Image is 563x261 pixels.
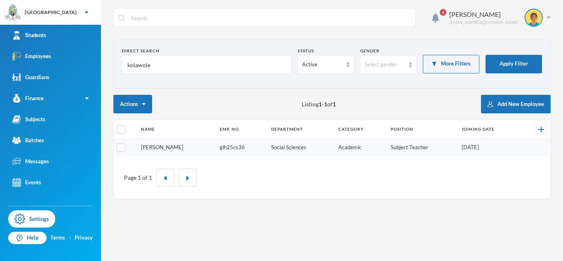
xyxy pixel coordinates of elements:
div: Messages [12,157,49,166]
b: 1 [333,101,336,108]
img: search [118,14,125,22]
td: Academic [334,139,387,156]
div: Guardians [12,73,49,82]
b: 1 [324,101,327,108]
div: Subjects [12,115,45,124]
div: [PERSON_NAME] [449,9,518,19]
div: Batches [12,136,44,145]
div: Events [12,178,41,187]
div: [GEOGRAPHIC_DATA] [25,9,77,16]
th: Name [137,120,216,139]
img: + [538,127,544,132]
div: Employees [12,52,51,61]
th: Category [334,120,387,139]
button: Actions [113,95,152,113]
a: Settings [8,210,55,228]
div: Finance [12,94,44,103]
button: Add New Employee [481,95,551,113]
th: Position [387,120,457,139]
button: Apply Filter [486,55,542,73]
div: Gender [360,48,417,54]
img: STUDENT [525,9,542,26]
div: Students [12,31,46,40]
a: [PERSON_NAME] [141,144,183,150]
th: Joining Date [457,120,521,139]
div: Page 1 of 1 [124,173,152,182]
div: [EMAIL_ADDRESS][DOMAIN_NAME] [449,19,518,26]
div: Active [302,61,342,69]
span: 4 [440,9,446,16]
b: 1 [319,101,322,108]
th: Department [267,120,334,139]
a: Terms [50,234,65,242]
span: Listing - of [302,100,336,108]
td: Subject Teacher [387,139,457,156]
div: Select gender [365,61,405,69]
a: Privacy [75,234,93,242]
td: [DATE] [457,139,521,156]
div: Status [298,48,354,54]
div: · [69,234,71,242]
input: Name, Emp. No, Phone number, Email Address [127,56,287,74]
button: More Filters [423,55,479,73]
th: Emp. No. [216,120,267,139]
input: Search [130,9,411,27]
td: glh25cs36 [216,139,267,156]
img: logo [5,5,21,21]
td: Social Sciences [267,139,334,156]
div: Direct Search [122,48,291,54]
a: Help [8,232,47,244]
